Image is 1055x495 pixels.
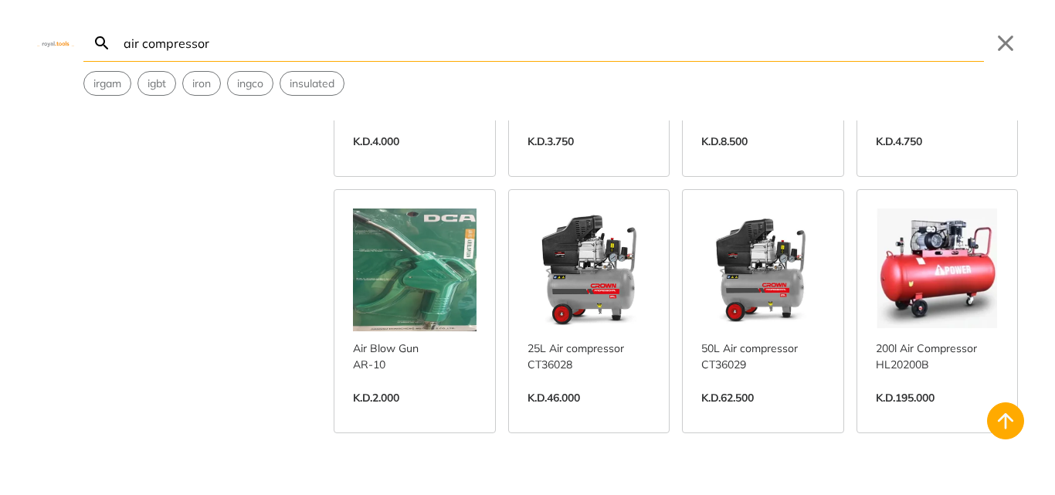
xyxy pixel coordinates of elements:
[993,31,1018,56] button: Close
[148,76,166,92] span: igbt
[137,71,176,96] div: Suggestion: igbt
[182,71,221,96] div: Suggestion: iron
[120,25,984,61] input: Search…
[37,39,74,46] img: Close
[993,409,1018,433] svg: Back to top
[84,72,131,95] button: Select suggestion: irgam
[290,76,334,92] span: insulated
[228,72,273,95] button: Select suggestion: ingco
[93,76,121,92] span: irgam
[227,71,273,96] div: Suggestion: ingco
[93,34,111,53] svg: Search
[280,71,344,96] div: Suggestion: insulated
[138,72,175,95] button: Select suggestion: igbt
[192,76,211,92] span: iron
[280,72,344,95] button: Select suggestion: insulated
[83,71,131,96] div: Suggestion: irgam
[987,402,1024,439] button: Back to top
[183,72,220,95] button: Select suggestion: iron
[237,76,263,92] span: ingco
